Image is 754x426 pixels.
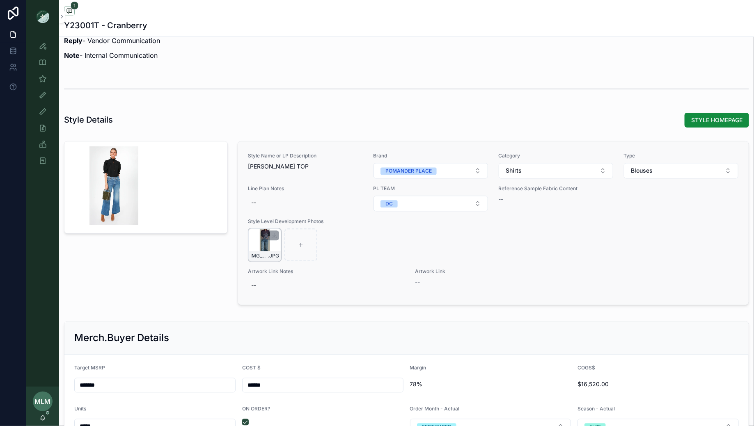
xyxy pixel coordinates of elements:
[64,36,749,46] p: - Vendor Communication
[64,52,80,60] strong: Note
[373,153,488,159] span: Brand
[373,186,488,192] span: PL TEAM
[26,33,59,179] div: scrollable content
[410,406,460,412] span: Order Month - Actual
[36,10,49,23] img: App logo
[498,186,614,192] span: Reference Sample Fabric Content
[578,365,595,371] span: COGS$
[71,2,78,10] span: 1
[248,269,405,275] span: Artwork Link Notes
[251,199,256,207] div: --
[498,153,614,159] span: Category
[624,163,738,179] button: Select Button
[64,7,75,17] button: 1
[64,37,83,45] strong: Reply
[64,51,749,61] p: - Internal Communication
[268,253,279,260] span: .JPG
[248,163,363,171] span: [PERSON_NAME] TOP
[64,20,147,32] h1: Y23001T - Cranberry
[578,380,739,389] span: $16,520.00
[35,396,51,406] span: MLM
[242,406,270,412] span: ON ORDER?
[415,278,420,287] span: --
[242,365,261,371] span: COST $
[631,167,653,175] span: Blouses
[250,253,268,260] span: IMG_4873
[415,269,530,275] span: Artwork Link
[499,163,613,179] button: Select Button
[685,113,749,128] button: STYLE HOMEPAGE
[251,282,256,290] div: --
[64,114,113,126] h1: Style Details
[385,200,393,208] div: DC
[691,116,743,124] span: STYLE HOMEPAGE
[623,153,739,159] span: Type
[248,219,739,225] span: Style Level Development Photos
[374,196,488,212] button: Select Button
[410,365,426,371] span: Margin
[578,406,615,412] span: Season - Actual
[506,167,522,175] span: Shirts
[374,163,488,179] button: Select Button
[248,186,363,192] span: Line Plan Notes
[248,153,363,159] span: Style Name or LP Description
[74,406,86,412] span: Units
[74,365,105,371] span: Target MSRP
[385,168,432,175] div: POMANDER PLACE
[410,380,571,389] span: 78%
[498,196,503,204] span: --
[74,146,153,225] div: Screenshot-2025-07-03-at-9.22.48-AM.png
[74,332,169,345] h2: Merch.Buyer Details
